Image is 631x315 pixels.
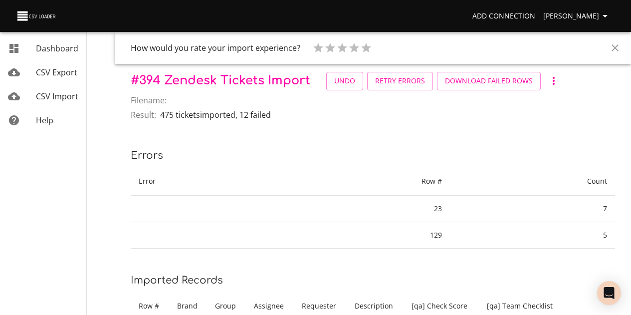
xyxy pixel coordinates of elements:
th: Count [450,167,615,196]
p: 475 tickets imported , 12 failed [160,109,271,121]
th: Error [131,167,282,196]
span: Add Connection [472,10,535,22]
h6: How would you rate your import experience? [131,41,300,55]
span: CSV Import [36,91,78,102]
span: # 394 Zendesk Tickets Import [131,74,310,87]
td: 5 [450,222,615,249]
img: CSV Loader [16,9,58,23]
a: Retry Errors [367,72,433,90]
span: Dashboard [36,43,78,54]
span: Retry Errors [375,75,425,87]
span: [PERSON_NAME] [543,10,611,22]
button: Download Failed Rows [437,72,541,90]
td: 7 [450,196,615,222]
span: Errors [131,150,163,161]
span: Imported records [131,275,223,286]
button: Close [603,36,627,60]
button: [PERSON_NAME] [539,7,615,25]
span: Result: [131,109,156,121]
div: Open Intercom Messenger [597,281,621,305]
td: 129 [282,222,450,249]
span: CSV Export [36,67,77,78]
span: Help [36,115,53,126]
span: Download Failed Rows [445,75,533,87]
td: 23 [282,196,450,222]
th: Row # [282,167,450,196]
a: Add Connection [468,7,539,25]
button: Undo [326,72,363,90]
span: Filename: [131,94,167,106]
span: Undo [334,75,355,87]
